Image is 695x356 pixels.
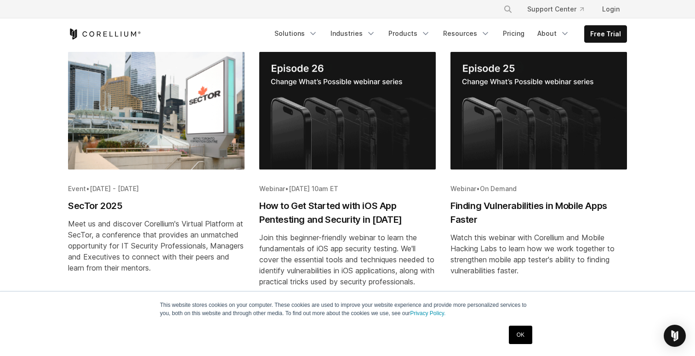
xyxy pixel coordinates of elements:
div: • [450,184,627,193]
a: Corellium Home [68,28,141,40]
div: Navigation Menu [492,1,627,17]
a: Resources [438,25,496,42]
div: Navigation Menu [269,25,627,43]
a: About [532,25,575,42]
button: Search [500,1,516,17]
img: SecTor 2025 [68,52,245,170]
span: [DATE] 10am ET [289,185,338,192]
p: This website stores cookies on your computer. These cookies are used to improve your website expe... [160,301,535,317]
a: Pricing [497,25,530,42]
span: Webinar [259,185,285,192]
div: • [68,184,245,193]
h2: Finding Vulnerabilities in Mobile Apps Faster [450,199,627,226]
div: Join this beginner-friendly webinar to learn the fundamentals of iOS app security testing. We'll ... [259,232,436,287]
span: Event [68,185,86,192]
span: Webinar [450,185,476,192]
a: Free Trial [585,26,627,42]
a: Blog post summary: How to Get Started with iOS App Pentesting and Security in 2025 [259,52,436,316]
span: [DATE] - [DATE] [90,185,139,192]
h2: SecTor 2025 [68,199,245,213]
h2: How to Get Started with iOS App Pentesting and Security in [DATE] [259,199,436,226]
a: OK [509,326,532,344]
a: Privacy Policy. [410,310,445,316]
img: Finding Vulnerabilities in Mobile Apps Faster [450,52,627,170]
div: • [259,184,436,193]
div: Open Intercom Messenger [664,325,686,347]
a: Support Center [520,1,591,17]
a: Products [383,25,436,42]
a: Blog post summary: SecTor 2025 [68,52,245,316]
div: Watch this webinar with Corellium and Mobile Hacking Labs to learn how we work together to streng... [450,232,627,276]
a: Login [595,1,627,17]
img: How to Get Started with iOS App Pentesting and Security in 2025 [259,52,436,170]
div: Meet us and discover Corellium's Virtual Platform at SecTor, a conference that provides an unmatc... [68,218,245,273]
span: On Demand [480,185,517,192]
a: Solutions [269,25,323,42]
a: Blog post summary: Finding Vulnerabilities in Mobile Apps Faster [450,52,627,316]
a: Industries [325,25,381,42]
